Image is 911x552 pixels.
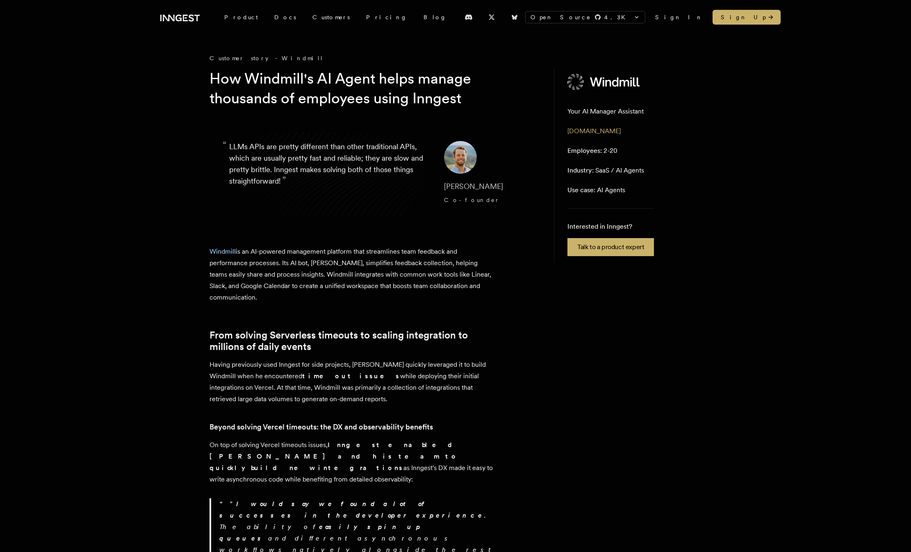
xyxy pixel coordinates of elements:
span: [PERSON_NAME] [444,182,503,191]
a: Blog [415,10,455,25]
img: Image of Max Shaw [444,141,477,174]
a: [DOMAIN_NAME] [567,127,621,135]
a: Talk to a product expert [567,238,654,256]
a: Beyond solving Vercel timeouts: the DX and observability benefits [210,421,433,433]
a: Windmill [210,248,236,255]
p: AI Agents [567,185,625,195]
a: Pricing [358,10,415,25]
a: Sign In [655,13,703,21]
p: is an AI-powered management platform that streamlines team feedback and performance processes. It... [210,246,496,303]
a: From solving Serverless timeouts to scaling integration to millions of daily events [210,329,496,352]
div: Product [216,10,266,25]
span: Employees: [567,147,602,154]
span: 4.3 K [604,13,630,21]
h1: How Windmill's AI Agent helps manage thousands of employees using Inngest [210,69,524,108]
p: Your AI Manager Assistant [567,107,644,116]
span: Industry: [567,166,594,174]
p: Having previously used Inngest for side projects, [PERSON_NAME] quickly leveraged it to build Win... [210,359,496,405]
p: 2-20 [567,146,617,156]
span: Open Source [531,13,591,21]
a: Sign Up [713,10,781,25]
p: LLMs APIs are pretty different than other traditional APIs, which are usually pretty fast and rel... [229,141,431,207]
p: Interested in Inngest? [567,222,654,232]
div: Customer story - Windmill [210,54,537,62]
strong: timeout issues [302,372,400,380]
img: Windmill's logo [567,74,640,90]
span: Co-founder [444,197,499,203]
strong: easily spin up queues [219,523,422,542]
a: X [483,11,501,24]
a: Bluesky [506,11,524,24]
a: Docs [266,10,304,25]
p: SaaS / AI Agents [567,166,644,175]
a: Discord [460,11,478,24]
span: ” [282,174,286,186]
span: Use case: [567,186,595,194]
strong: I would say we found a lot of successes in the developer experience [219,500,484,519]
span: “ [223,143,227,148]
a: Customers [304,10,358,25]
p: On top of solving Vercel timeouts issues, as Inngest's DX made it easy to write asynchronous code... [210,439,496,485]
strong: Inngest enabled [PERSON_NAME] and his team to quickly build new integrations [210,441,459,472]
